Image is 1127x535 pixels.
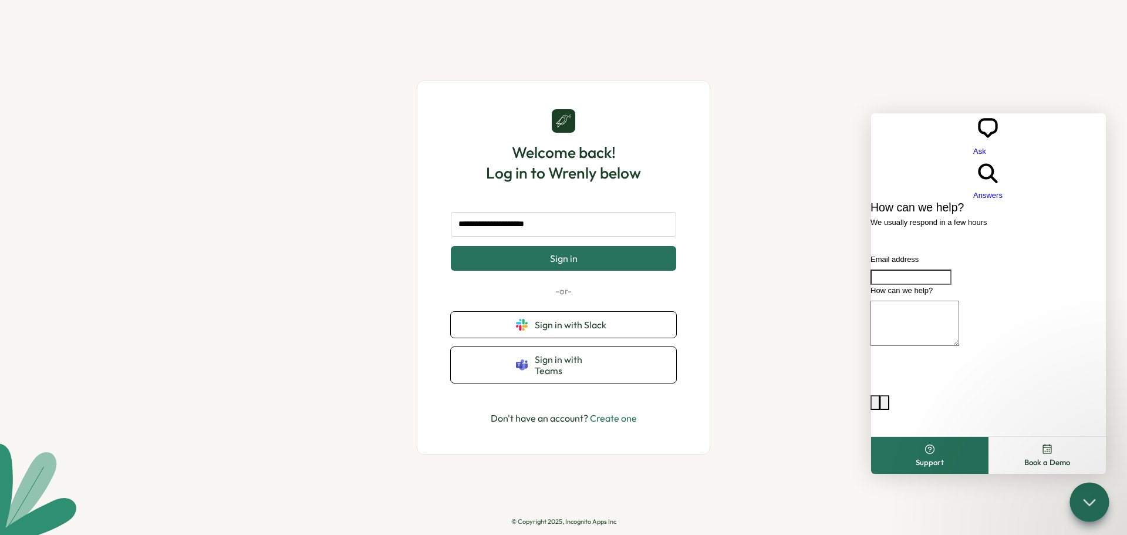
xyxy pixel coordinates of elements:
button: Sign in with Slack [451,312,676,338]
button: Sign in with Teams [451,347,676,383]
button: Sign in [451,246,676,271]
p: © Copyright 2025, Incognito Apps Inc [511,518,616,526]
span: Sign in with Teams [535,354,611,376]
h1: Welcome back! Log in to Wrenly below [486,142,641,183]
span: Book a Demo [1024,457,1070,468]
span: Sign in with Slack [535,319,611,330]
span: Sign in [550,253,578,264]
p: -or- [451,285,676,298]
button: Book a Demo [988,437,1106,474]
span: Support [916,457,944,468]
a: Create one [590,412,637,424]
p: Don't have an account? [491,411,637,426]
button: Support [871,437,988,474]
iframe: To enrich screen reader interactions, please activate Accessibility in Grammarly extension settings [870,113,1105,435]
